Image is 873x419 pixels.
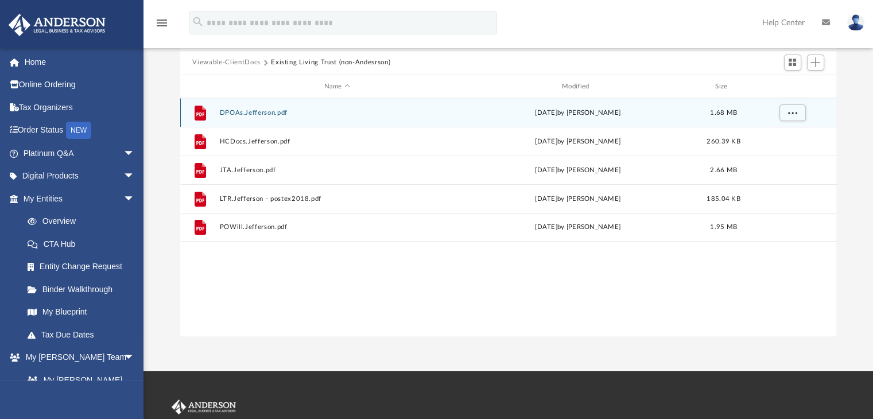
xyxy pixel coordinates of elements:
[5,14,109,36] img: Anderson Advisors Platinum Portal
[155,22,169,30] a: menu
[16,368,141,405] a: My [PERSON_NAME] Team
[707,196,740,202] span: 185.04 KB
[219,224,455,231] button: POWill.Jefferson.pdf
[710,224,737,231] span: 1.95 MB
[710,110,737,116] span: 1.68 MB
[847,14,864,31] img: User Pic
[155,16,169,30] i: menu
[460,223,695,233] div: [DATE] by [PERSON_NAME]
[66,122,91,139] div: NEW
[8,346,146,369] a: My [PERSON_NAME] Teamarrow_drop_down
[460,165,695,176] div: [DATE] by [PERSON_NAME]
[8,73,152,96] a: Online Ordering
[123,187,146,211] span: arrow_drop_down
[219,138,455,145] button: HCDocs.Jefferson.pdf
[219,195,455,203] button: LTR.Jefferson - postex2018.pdf
[123,165,146,188] span: arrow_drop_down
[8,96,152,119] a: Tax Organizers
[219,82,455,92] div: Name
[751,82,832,92] div: id
[16,232,152,255] a: CTA Hub
[710,167,737,173] span: 2.66 MB
[784,55,801,71] button: Switch to Grid View
[707,138,740,145] span: 260.39 KB
[180,98,837,336] div: grid
[123,346,146,370] span: arrow_drop_down
[185,82,214,92] div: id
[8,165,152,188] a: Digital Productsarrow_drop_down
[16,301,146,324] a: My Blueprint
[460,108,695,118] div: [DATE] by [PERSON_NAME]
[16,323,152,346] a: Tax Due Dates
[219,109,455,117] button: DPOAs.Jefferson.pdf
[123,142,146,165] span: arrow_drop_down
[219,166,455,174] button: JTA.Jefferson.pdf
[8,142,152,165] a: Platinum Q&Aarrow_drop_down
[8,51,152,73] a: Home
[16,278,152,301] a: Binder Walkthrough
[192,57,260,68] button: Viewable-ClientDocs
[8,119,152,142] a: Order StatusNEW
[169,399,238,414] img: Anderson Advisors Platinum Portal
[16,255,152,278] a: Entity Change Request
[460,194,695,204] div: [DATE] by [PERSON_NAME]
[192,15,204,28] i: search
[460,137,695,147] div: [DATE] by [PERSON_NAME]
[779,104,805,122] button: More options
[807,55,824,71] button: Add
[16,210,152,233] a: Overview
[460,82,696,92] div: Modified
[271,57,390,68] button: Existing Living Trust (non-Andesrson)
[8,187,152,210] a: My Entitiesarrow_drop_down
[700,82,746,92] div: Size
